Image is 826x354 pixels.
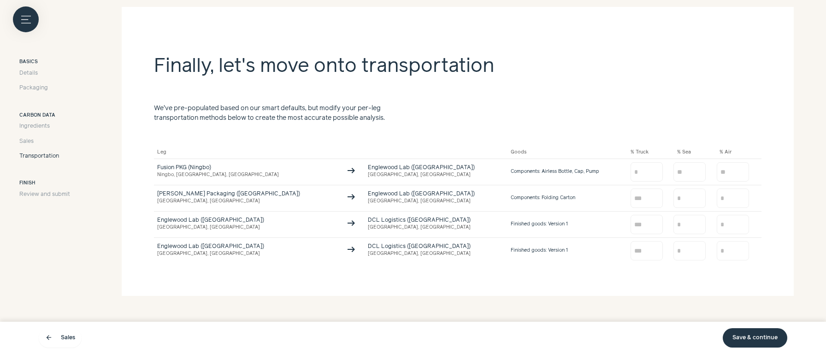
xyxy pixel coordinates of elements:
[368,199,471,203] span: [GEOGRAPHIC_DATA], [GEOGRAPHIC_DATA]
[157,218,339,223] div: Englewood Lab ([GEOGRAPHIC_DATA])
[19,137,70,146] a: Sales
[346,244,357,255] span: arrow_right_alt
[346,165,357,176] span: arrow_right_alt
[368,244,504,249] div: DCL Logistics ([GEOGRAPHIC_DATA])
[19,112,70,119] h3: Carbon data
[157,225,260,230] span: [GEOGRAPHIC_DATA], [GEOGRAPHIC_DATA]
[19,84,70,92] a: Packaging
[157,244,339,249] div: Englewood Lab ([GEOGRAPHIC_DATA])
[157,251,260,256] span: [GEOGRAPHIC_DATA], [GEOGRAPHIC_DATA]
[45,334,53,342] span: arrow_back
[157,165,339,171] div: Fusion PKG (Ningbo)
[157,199,260,203] span: [GEOGRAPHIC_DATA], [GEOGRAPHIC_DATA]
[19,69,70,77] a: Details
[507,159,627,185] td: Components: Airless Bottle, Cap, Pump
[157,191,339,197] div: [PERSON_NAME] Packaging ([GEOGRAPHIC_DATA])
[19,152,59,160] span: Transportation
[154,52,761,100] h2: Finally, let's move onto transportation
[19,190,70,199] a: Review and submit
[19,180,70,187] h3: Finish
[19,69,38,77] span: Details
[39,328,82,348] a: arrow_back Sales
[368,165,504,171] div: Englewood Lab ([GEOGRAPHIC_DATA])
[677,149,718,155] div: % Sea
[631,149,675,155] div: % Truck
[154,146,507,159] th: Leg
[368,225,471,230] span: [GEOGRAPHIC_DATA], [GEOGRAPHIC_DATA]
[19,122,70,130] a: Ingredients
[368,172,471,177] span: [GEOGRAPHIC_DATA], [GEOGRAPHIC_DATA]
[346,218,357,229] span: arrow_right_alt
[19,122,50,130] span: Ingredients
[346,191,357,202] span: arrow_right_alt
[19,59,70,66] h3: Basics
[154,104,424,142] div: We've pre-populated based on our smart defaults, but modify your per-leg transportation methods b...
[368,251,471,256] span: [GEOGRAPHIC_DATA], [GEOGRAPHIC_DATA]
[157,172,279,177] span: Ningbo, [GEOGRAPHIC_DATA], [GEOGRAPHIC_DATA]
[507,238,627,264] td: Finished goods: Version 1
[720,149,758,155] div: % Air
[507,185,627,212] td: Components: Folding Carton
[19,84,48,92] span: Packaging
[723,328,787,348] a: Save & continue
[368,191,504,197] div: Englewood Lab ([GEOGRAPHIC_DATA])
[368,218,504,223] div: DCL Logistics ([GEOGRAPHIC_DATA])
[507,146,627,159] th: Goods
[19,137,34,146] span: Sales
[507,212,627,238] td: Finished goods: Version 1
[19,152,70,160] a: Transportation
